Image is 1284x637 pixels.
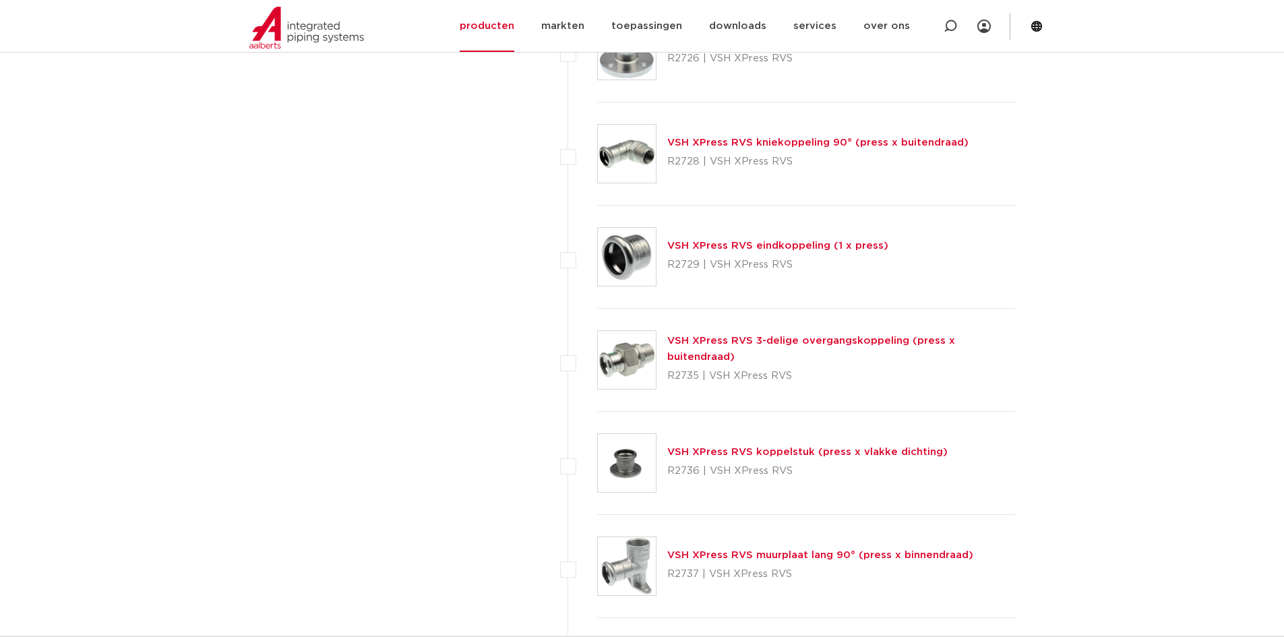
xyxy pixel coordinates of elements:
[667,151,969,173] p: R2728 | VSH XPress RVS
[667,564,973,585] p: R2737 | VSH XPress RVS
[667,365,1016,387] p: R2735 | VSH XPress RVS
[667,550,973,560] a: VSH XPress RVS muurplaat lang 90° (press x binnendraad)
[667,447,948,457] a: VSH XPress RVS koppelstuk (press x vlakke dichting)
[667,138,969,148] a: VSH XPress RVS kniekoppeling 90° (press x buitendraad)
[598,434,656,492] img: Thumbnail for VSH XPress RVS koppelstuk (press x vlakke dichting)
[667,241,888,251] a: VSH XPress RVS eindkoppeling (1 x press)
[667,336,955,362] a: VSH XPress RVS 3-delige overgangskoppeling (press x buitendraad)
[667,460,948,482] p: R2736 | VSH XPress RVS
[598,331,656,389] img: Thumbnail for VSH XPress RVS 3-delige overgangskoppeling (press x buitendraad)
[598,537,656,595] img: Thumbnail for VSH XPress RVS muurplaat lang 90° (press x binnendraad)
[667,48,940,69] p: R2726 | VSH XPress RVS
[977,11,991,41] div: my IPS
[598,125,656,183] img: Thumbnail for VSH XPress RVS kniekoppeling 90° (press x buitendraad)
[598,228,656,286] img: Thumbnail for VSH XPress RVS eindkoppeling (1 x press)
[667,254,888,276] p: R2729 | VSH XPress RVS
